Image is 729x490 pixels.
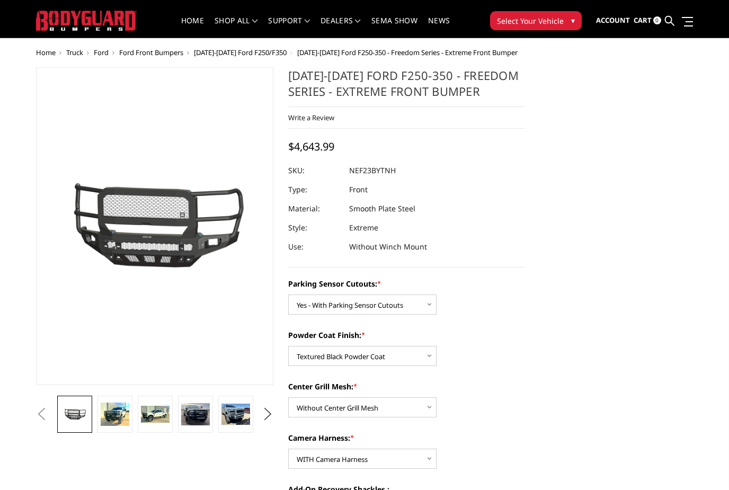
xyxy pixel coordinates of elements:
a: Support [268,17,310,38]
button: Next [260,406,275,422]
span: Select Your Vehicle [497,15,564,26]
a: Ford [94,48,109,57]
dt: SKU: [288,161,341,180]
a: Dealers [321,17,361,38]
img: BODYGUARD BUMPERS [36,11,137,30]
a: Write a Review [288,113,334,122]
label: Center Grill Mesh: [288,381,526,392]
a: Ford Front Bumpers [119,48,183,57]
img: 2023-2025 Ford F250-350 - Freedom Series - Extreme Front Bumper [221,404,250,425]
a: Account [596,6,630,35]
img: 2023-2025 Ford F250-350 - Freedom Series - Extreme Front Bumper [181,403,210,425]
dd: NEF23BYTNH [349,161,396,180]
dt: Style: [288,218,341,237]
label: Powder Coat Finish: [288,329,526,341]
h1: [DATE]-[DATE] Ford F250-350 - Freedom Series - Extreme Front Bumper [288,67,526,107]
dt: Material: [288,199,341,218]
a: Cart 0 [634,6,661,35]
button: Select Your Vehicle [490,11,582,30]
a: shop all [215,17,257,38]
a: [DATE]-[DATE] Ford F250/F350 [194,48,287,57]
dd: Without Winch Mount [349,237,427,256]
dd: Front [349,180,368,199]
button: Previous [33,406,49,422]
span: Account [596,15,630,25]
a: 2023-2025 Ford F250-350 - Freedom Series - Extreme Front Bumper [36,67,273,385]
a: News [428,17,450,38]
span: 0 [653,16,661,24]
dd: Extreme [349,218,378,237]
span: $4,643.99 [288,139,334,154]
span: [DATE]-[DATE] Ford F250-350 - Freedom Series - Extreme Front Bumper [297,48,518,57]
dt: Use: [288,237,341,256]
img: 2023-2025 Ford F250-350 - Freedom Series - Extreme Front Bumper [141,406,170,423]
dd: Smooth Plate Steel [349,199,415,218]
label: Parking Sensor Cutouts: [288,278,526,289]
span: ▾ [571,15,575,26]
span: Cart [634,15,652,25]
a: Home [36,48,56,57]
a: Truck [66,48,83,57]
a: Home [181,17,204,38]
dt: Type: [288,180,341,199]
img: 2023-2025 Ford F250-350 - Freedom Series - Extreme Front Bumper [101,403,129,426]
a: SEMA Show [371,17,417,38]
label: Camera Harness: [288,432,526,443]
